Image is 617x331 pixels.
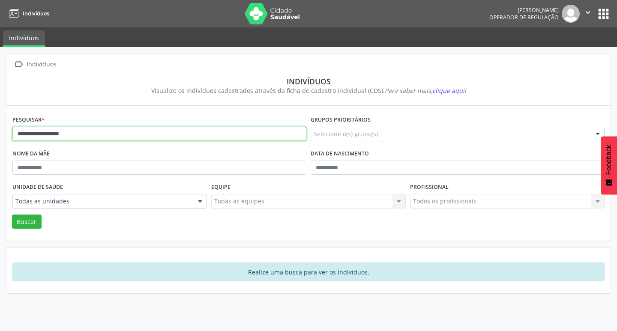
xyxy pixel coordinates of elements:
[314,129,378,138] span: Selecione o(s) grupo(s)
[12,262,605,281] div: Realize uma busca para ver os indivíduos.
[410,181,449,194] label: Profissional
[385,86,466,95] i: Para saber mais,
[211,181,231,194] label: Equipe
[601,136,617,194] button: Feedback - Mostrar pesquisa
[432,86,466,95] span: clique aqui!
[12,58,25,71] i: 
[580,5,596,23] button: 
[25,58,58,71] div: Indivíduos
[489,6,559,14] div: [PERSON_NAME]
[3,30,45,47] a: Indivíduos
[18,77,599,86] div: Indivíduos
[6,6,49,21] a: Indivíduos
[12,58,58,71] a:  Indivíduos
[15,197,189,206] span: Todas as unidades
[605,145,613,175] span: Feedback
[311,113,371,127] label: Grupos prioritários
[23,10,49,17] span: Indivíduos
[596,6,611,21] button: apps
[583,8,593,17] i: 
[12,147,50,161] label: Nome da mãe
[18,86,599,95] div: Visualize os indivíduos cadastrados através da ficha de cadastro individual (CDS).
[12,113,45,127] label: Pesquisar
[311,147,369,161] label: Data de nascimento
[12,181,63,194] label: Unidade de saúde
[12,215,42,229] button: Buscar
[562,5,580,23] img: img
[489,14,559,21] span: Operador de regulação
